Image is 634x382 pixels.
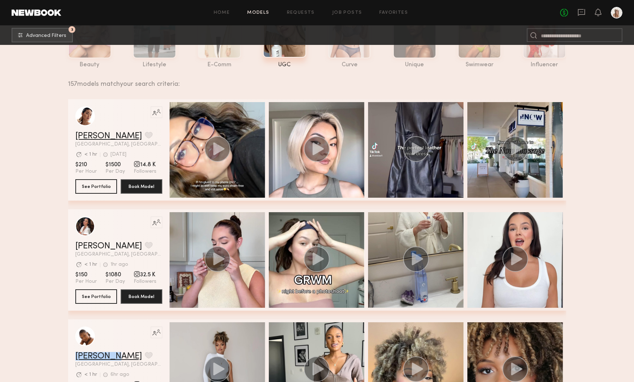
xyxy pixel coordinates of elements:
span: Per Day [105,168,125,175]
button: 3Advanced Filters [12,28,73,42]
span: Advanced Filters [26,33,66,38]
div: beauty [68,62,111,68]
span: Per Day [105,278,125,285]
span: 14.8 K [134,161,157,168]
span: Followers [134,278,157,285]
span: [GEOGRAPHIC_DATA], [GEOGRAPHIC_DATA] [75,252,162,257]
a: Favorites [379,11,408,15]
span: $210 [75,161,97,168]
div: e-comm [198,62,241,68]
a: Job Posts [332,11,362,15]
div: 157 models match your search criteria: [68,72,560,88]
button: See Portfolio [75,289,117,304]
span: [GEOGRAPHIC_DATA], [GEOGRAPHIC_DATA] [75,362,162,367]
a: [PERSON_NAME] [75,352,142,361]
span: 32.5 K [134,271,157,278]
a: Home [214,11,230,15]
span: Per Hour [75,168,97,175]
div: < 1 hr [84,262,97,267]
div: lifestyle [133,62,176,68]
button: Book Model [121,289,162,304]
span: $150 [75,271,97,278]
a: [PERSON_NAME] [75,132,142,140]
div: [DATE] [110,152,126,157]
div: UGC [263,62,306,68]
div: < 1 hr [84,152,97,157]
span: [GEOGRAPHIC_DATA], [GEOGRAPHIC_DATA] [75,142,162,147]
button: See Portfolio [75,179,117,194]
a: [PERSON_NAME] [75,242,142,251]
div: unique [393,62,436,68]
div: 6hr ago [110,372,129,377]
button: Book Model [121,179,162,194]
div: < 1 hr [84,372,97,377]
span: $1500 [105,161,125,168]
div: influencer [523,62,566,68]
div: curve [328,62,371,68]
div: swimwear [458,62,501,68]
a: Models [247,11,269,15]
span: 3 [71,28,73,31]
div: 1hr ago [110,262,128,267]
span: Per Hour [75,278,97,285]
a: Requests [287,11,315,15]
span: Followers [134,168,157,175]
span: $1080 [105,271,125,278]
